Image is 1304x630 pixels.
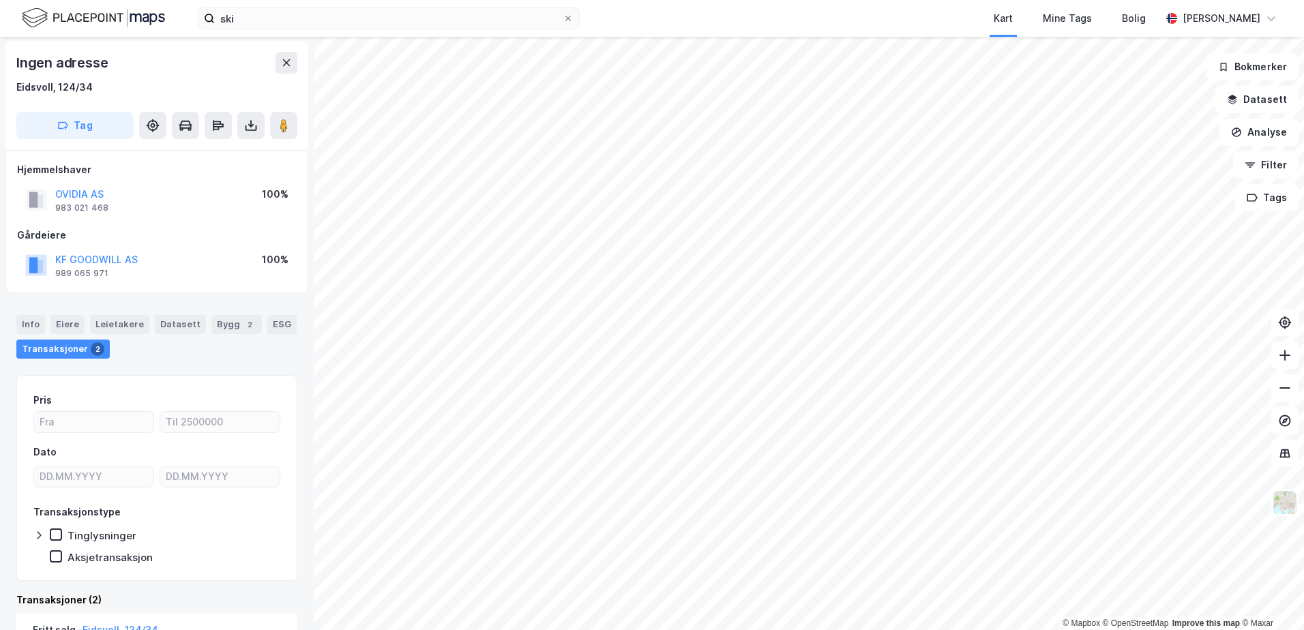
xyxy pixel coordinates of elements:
div: Transaksjoner (2) [16,592,297,608]
div: 100% [262,186,288,202]
div: 2 [91,342,104,356]
div: Eidsvoll, 124/34 [16,79,93,95]
div: 983 021 468 [55,202,108,213]
button: Tags [1235,184,1299,211]
div: Tinglysninger [68,529,136,542]
input: DD.MM.YYYY [160,466,280,487]
div: Hjemmelshaver [17,162,297,178]
div: 989 065 971 [55,268,108,279]
button: Bokmerker [1206,53,1299,80]
a: Improve this map [1172,618,1240,628]
input: Til 2500000 [160,412,280,432]
img: logo.f888ab2527a4732fd821a326f86c7f29.svg [22,6,165,30]
img: Z [1272,490,1298,515]
div: 100% [262,252,288,268]
iframe: Chat Widget [1236,565,1304,630]
a: Mapbox [1063,618,1100,628]
div: Gårdeiere [17,227,297,243]
div: Dato [33,444,57,460]
div: Bolig [1122,10,1146,27]
div: Transaksjonstype [33,504,121,520]
div: Leietakere [90,315,149,334]
button: Datasett [1215,86,1299,113]
div: ESG [267,315,297,334]
div: Aksjetransaksjon [68,551,153,564]
div: Ingen adresse [16,52,110,74]
a: OpenStreetMap [1103,618,1169,628]
input: Søk på adresse, matrikkel, gårdeiere, leietakere eller personer [215,8,563,29]
button: Analyse [1219,119,1299,146]
div: Kontrollprogram for chat [1236,565,1304,630]
div: Bygg [211,315,262,334]
div: Kart [994,10,1013,27]
div: Eiere [50,315,85,334]
div: Pris [33,392,52,408]
div: Mine Tags [1043,10,1092,27]
input: DD.MM.YYYY [34,466,153,487]
div: Info [16,315,45,334]
div: Datasett [155,315,206,334]
button: Filter [1233,151,1299,179]
input: Fra [34,412,153,432]
button: Tag [16,112,134,139]
div: 2 [243,318,256,331]
div: [PERSON_NAME] [1183,10,1260,27]
div: Transaksjoner [16,340,110,359]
